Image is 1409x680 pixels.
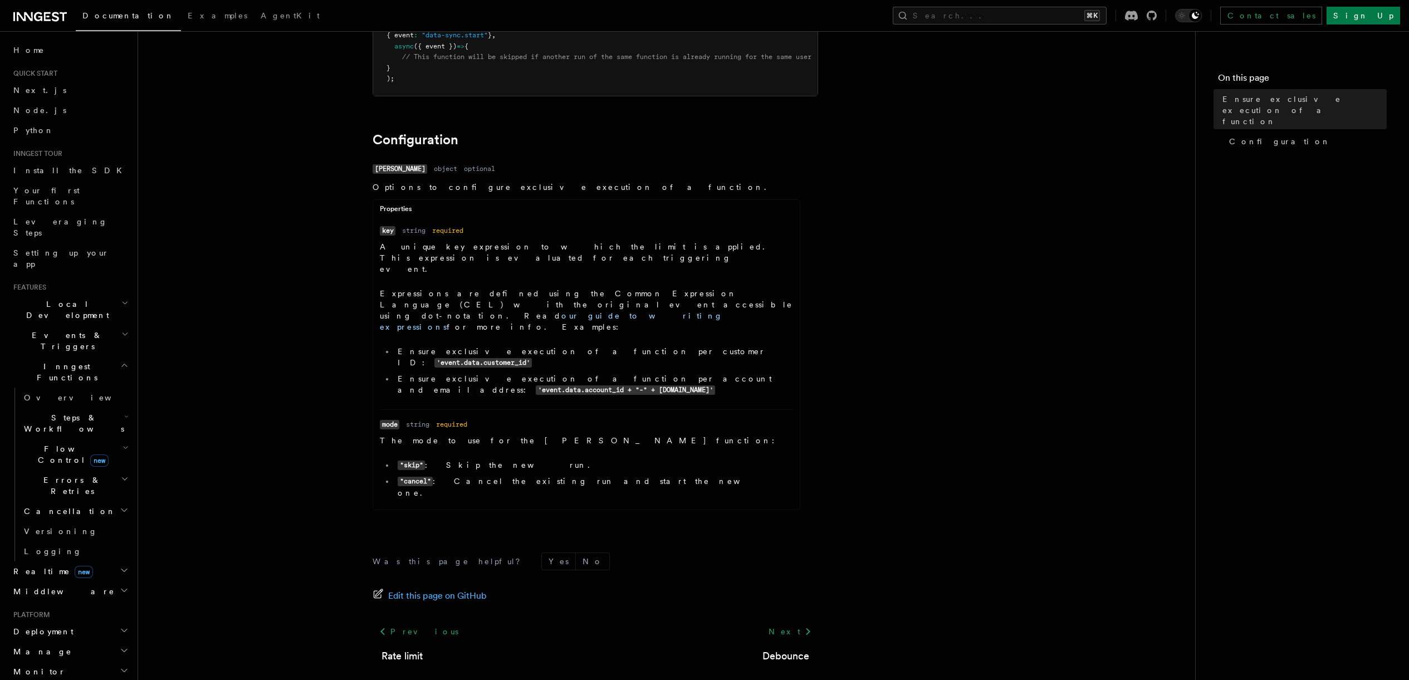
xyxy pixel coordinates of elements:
span: Deployment [9,626,74,637]
kbd: ⌘K [1084,10,1100,21]
a: Overview [19,388,131,408]
span: ); [387,75,394,82]
p: The mode to use for the [PERSON_NAME] function: [380,435,793,446]
span: Manage [9,646,72,657]
span: } [387,64,390,72]
button: Deployment [9,622,131,642]
span: Logging [24,547,82,556]
span: Events & Triggers [9,330,121,352]
dd: string [406,420,429,429]
span: // This function will be skipped if another run of the same function is already running for the s... [402,53,811,61]
a: Ensure exclusive execution of a function [1218,89,1387,131]
code: "cancel" [398,477,433,486]
button: Yes [542,553,575,570]
a: Next [762,622,818,642]
code: mode [380,420,399,429]
span: Your first Functions [13,186,80,206]
span: Quick start [9,69,57,78]
button: Search...⌘K [893,7,1107,25]
button: Middleware [9,581,131,601]
span: Inngest tour [9,149,62,158]
span: Versioning [24,527,97,536]
span: Edit this page on GitHub [388,588,487,604]
button: Errors & Retries [19,470,131,501]
dd: required [436,420,467,429]
p: Options to configure exclusive execution of a function. [373,182,800,193]
a: Previous [373,622,464,642]
a: Contact sales [1220,7,1322,25]
code: 'event.data.customer_id' [434,358,532,368]
a: Debounce [762,648,809,664]
span: Overview [24,393,139,402]
span: Monitor [9,666,66,677]
span: Ensure exclusive execution of a function [1222,94,1387,127]
li: : Cancel the existing run and start the new one. [394,476,793,498]
span: ({ event }) [414,42,457,50]
span: Python [13,126,54,135]
span: Setting up your app [13,248,109,268]
dd: string [402,226,425,235]
a: Next.js [9,80,131,100]
span: Flow Control [19,443,123,466]
a: Examples [181,3,254,30]
p: A unique key expression to which the limit is applied. This expression is evaluated for each trig... [380,241,793,275]
a: Leveraging Steps [9,212,131,243]
a: Documentation [76,3,181,31]
a: Sign Up [1327,7,1400,25]
a: Home [9,40,131,60]
span: Next.js [13,86,66,95]
span: Errors & Retries [19,474,121,497]
a: our guide to writing expressions [380,311,723,331]
dd: object [434,164,457,173]
span: Node.js [13,106,66,115]
button: Steps & Workflows [19,408,131,439]
span: Install the SDK [13,166,129,175]
p: Expressions are defined using the Common Expression Language (CEL) with the original event access... [380,288,793,332]
div: Inngest Functions [9,388,131,561]
a: Versioning [19,521,131,541]
span: Realtime [9,566,93,577]
span: Examples [188,11,247,20]
a: Node.js [9,100,131,120]
span: async [394,42,414,50]
a: Configuration [1225,131,1387,151]
span: Features [9,283,46,292]
dd: required [432,226,463,235]
button: Manage [9,642,131,662]
h4: On this page [1218,71,1387,89]
div: Properties [373,204,800,218]
button: Cancellation [19,501,131,521]
span: Inngest Functions [9,361,120,383]
span: Configuration [1229,136,1330,147]
dd: optional [464,164,495,173]
button: Events & Triggers [9,325,131,356]
span: => [457,42,464,50]
span: Middleware [9,586,115,597]
span: new [75,566,93,578]
span: } [488,31,492,39]
span: AgentKit [261,11,320,20]
code: key [380,226,395,236]
span: Cancellation [19,506,116,517]
a: Configuration [373,132,458,148]
li: : Skip the new run. [394,459,793,471]
button: Toggle dark mode [1175,9,1202,22]
button: No [576,553,609,570]
li: Ensure exclusive execution of a function per customer ID: [394,346,793,369]
code: 'event.data.account_id + "-" + [DOMAIN_NAME]' [536,385,715,395]
span: { [464,42,468,50]
a: Logging [19,541,131,561]
a: AgentKit [254,3,326,30]
button: Local Development [9,294,131,325]
p: Was this page helpful? [373,556,528,567]
a: Edit this page on GitHub [373,588,487,604]
span: Leveraging Steps [13,217,107,237]
span: "data-sync.start" [422,31,488,39]
span: new [90,454,109,467]
a: Install the SDK [9,160,131,180]
span: Home [13,45,45,56]
a: Python [9,120,131,140]
span: { event [387,31,414,39]
span: Platform [9,610,50,619]
button: Flow Controlnew [19,439,131,470]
